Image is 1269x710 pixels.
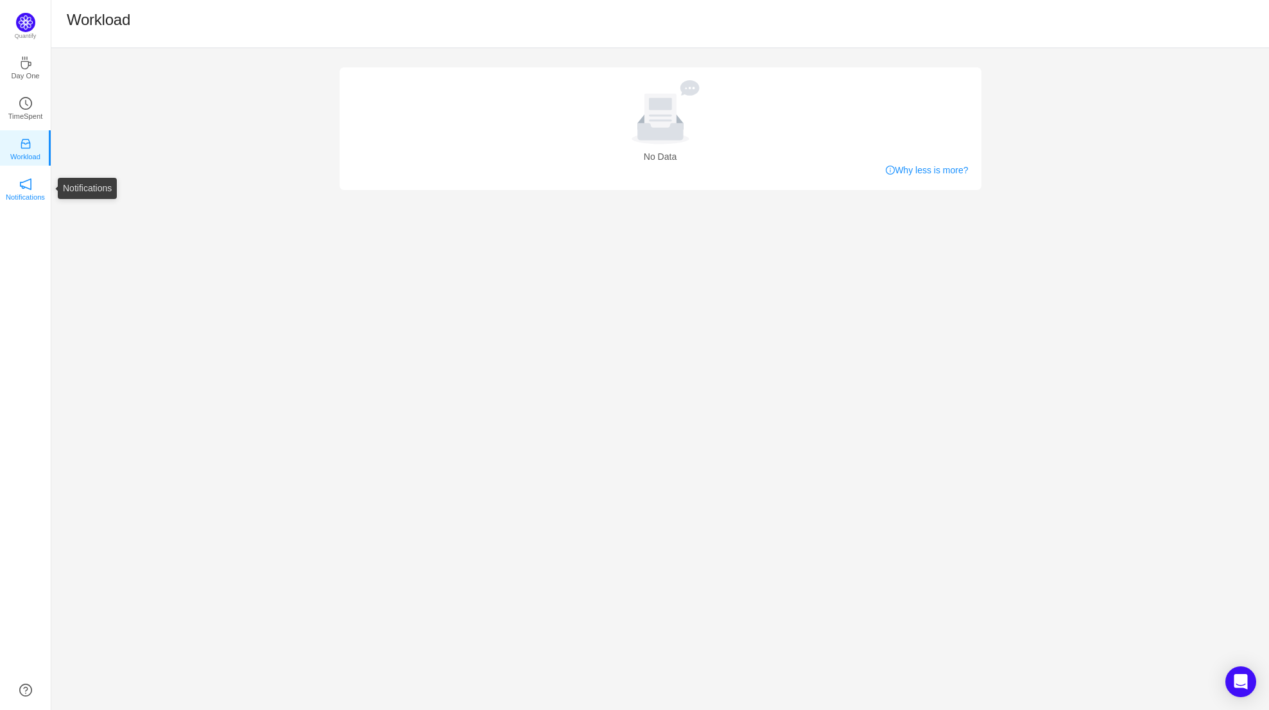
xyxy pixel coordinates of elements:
i: icon: inbox [19,137,32,150]
p: Day One [11,70,39,82]
p: TimeSpent [8,110,43,122]
a: icon: question-circle [19,684,32,697]
i: icon: notification [19,178,32,191]
p: Workload [10,151,40,162]
p: Quantify [15,32,37,41]
p: Notifications [6,191,45,203]
img: Quantify [16,13,35,32]
a: icon: coffeeDay One [19,60,32,73]
i: icon: info-circle [886,166,895,175]
div: Open Intercom Messenger [1225,666,1256,697]
i: icon: clock-circle [19,97,32,110]
a: icon: clock-circleTimeSpent [19,101,32,114]
p: No Data [358,150,963,164]
h1: Workload [67,10,130,30]
a: icon: notificationNotifications [19,182,32,195]
a: Why less is more? [886,164,968,177]
a: icon: inboxWorkload [19,141,32,154]
i: icon: coffee [19,56,32,69]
